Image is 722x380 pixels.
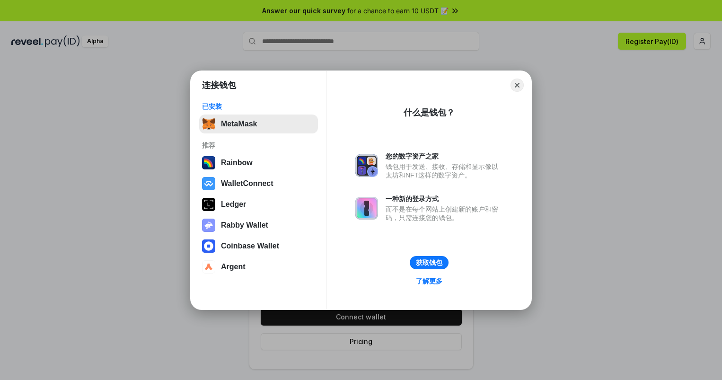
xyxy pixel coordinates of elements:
button: MetaMask [199,115,318,133]
div: 什么是钱包？ [404,107,455,118]
button: Close [511,79,524,92]
button: Rainbow [199,153,318,172]
div: 您的数字资产之家 [386,152,503,160]
img: svg+xml,%3Csvg%20width%3D%22120%22%20height%3D%22120%22%20viewBox%3D%220%200%20120%20120%22%20fil... [202,156,215,169]
button: Rabby Wallet [199,216,318,235]
div: 钱包用于发送、接收、存储和显示像以太坊和NFT这样的数字资产。 [386,162,503,179]
h1: 连接钱包 [202,80,236,91]
button: Argent [199,257,318,276]
div: MetaMask [221,120,257,128]
img: svg+xml,%3Csvg%20width%3D%2228%22%20height%3D%2228%22%20viewBox%3D%220%200%2028%2028%22%20fill%3D... [202,239,215,253]
img: svg+xml,%3Csvg%20xmlns%3D%22http%3A%2F%2Fwww.w3.org%2F2000%2Fsvg%22%20fill%3D%22none%22%20viewBox... [355,154,378,177]
div: WalletConnect [221,179,273,188]
button: Ledger [199,195,318,214]
a: 了解更多 [410,275,448,287]
img: svg+xml,%3Csvg%20width%3D%2228%22%20height%3D%2228%22%20viewBox%3D%220%200%2028%2028%22%20fill%3D... [202,177,215,190]
img: svg+xml,%3Csvg%20xmlns%3D%22http%3A%2F%2Fwww.w3.org%2F2000%2Fsvg%22%20width%3D%2228%22%20height%3... [202,198,215,211]
div: 一种新的登录方式 [386,194,503,203]
img: svg+xml,%3Csvg%20fill%3D%22none%22%20height%3D%2233%22%20viewBox%3D%220%200%2035%2033%22%20width%... [202,117,215,131]
button: Coinbase Wallet [199,237,318,256]
div: 已安装 [202,102,315,111]
div: 而不是在每个网站上创建新的账户和密码，只需连接您的钱包。 [386,205,503,222]
div: 了解更多 [416,277,442,285]
div: 获取钱包 [416,258,442,267]
div: Rainbow [221,159,253,167]
div: Ledger [221,200,246,209]
button: 获取钱包 [410,256,449,269]
div: Coinbase Wallet [221,242,279,250]
img: svg+xml,%3Csvg%20xmlns%3D%22http%3A%2F%2Fwww.w3.org%2F2000%2Fsvg%22%20fill%3D%22none%22%20viewBox... [202,219,215,232]
button: WalletConnect [199,174,318,193]
div: Rabby Wallet [221,221,268,230]
img: svg+xml,%3Csvg%20xmlns%3D%22http%3A%2F%2Fwww.w3.org%2F2000%2Fsvg%22%20fill%3D%22none%22%20viewBox... [355,197,378,220]
img: svg+xml,%3Csvg%20width%3D%2228%22%20height%3D%2228%22%20viewBox%3D%220%200%2028%2028%22%20fill%3D... [202,260,215,274]
div: Argent [221,263,246,271]
div: 推荐 [202,141,315,150]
